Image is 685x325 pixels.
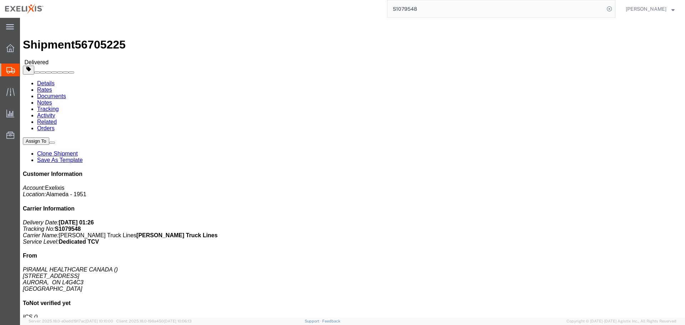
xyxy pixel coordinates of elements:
[20,18,685,318] iframe: FS Legacy Container
[305,319,323,323] a: Support
[29,319,113,323] span: Server: 2025.18.0-a0edd1917ac
[85,319,113,323] span: [DATE] 10:10:00
[5,4,44,14] img: logo
[322,319,340,323] a: Feedback
[626,5,666,13] span: Fred Eisenman
[116,319,192,323] span: Client: 2025.18.0-198a450
[387,0,604,17] input: Search for shipment number, reference number
[567,318,676,324] span: Copyright © [DATE]-[DATE] Agistix Inc., All Rights Reserved
[625,5,675,13] button: [PERSON_NAME]
[164,319,192,323] span: [DATE] 10:06:13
